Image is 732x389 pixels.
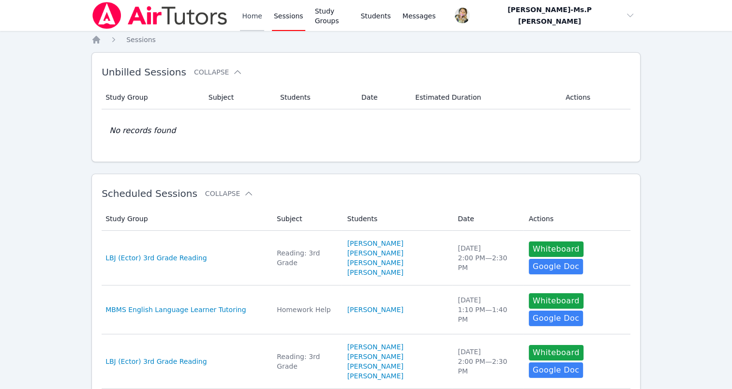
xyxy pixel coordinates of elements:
a: [PERSON_NAME] [347,239,403,248]
a: [PERSON_NAME] [347,361,403,371]
th: Study Group [102,86,203,109]
th: Subject [203,86,274,109]
span: Unbilled Sessions [102,66,186,78]
th: Students [342,207,452,231]
a: [PERSON_NAME] [347,371,403,381]
button: Collapse [194,67,242,77]
a: [PERSON_NAME] [347,248,403,258]
a: Google Doc [529,311,583,326]
div: [DATE] 2:00 PM — 2:30 PM [458,243,517,272]
a: Google Doc [529,259,583,274]
a: [PERSON_NAME] [347,258,403,268]
th: Students [274,86,356,109]
span: Messages [403,11,436,21]
th: Date [356,86,410,109]
button: Whiteboard [529,293,583,309]
button: Collapse [205,189,254,198]
th: Actions [523,207,630,231]
div: [DATE] 2:00 PM — 2:30 PM [458,347,517,376]
td: No records found [102,109,630,152]
tr: LBJ (Ector) 3rd Grade ReadingReading: 3rd Grade[PERSON_NAME][PERSON_NAME][PERSON_NAME][PERSON_NAM... [102,334,630,389]
div: [DATE] 1:10 PM — 1:40 PM [458,295,517,324]
a: MBMS English Language Learner Tutoring [105,305,246,314]
div: Homework Help [277,305,336,314]
img: Air Tutors [91,2,228,29]
a: [PERSON_NAME] [347,342,403,352]
th: Actions [560,86,630,109]
div: Reading: 3rd Grade [277,352,336,371]
th: Date [452,207,523,231]
a: Google Doc [529,362,583,378]
div: Reading: 3rd Grade [277,248,336,268]
button: Whiteboard [529,345,583,360]
th: Study Group [102,207,271,231]
th: Subject [271,207,342,231]
a: LBJ (Ector) 3rd Grade Reading [105,253,207,263]
tr: LBJ (Ector) 3rd Grade ReadingReading: 3rd Grade[PERSON_NAME][PERSON_NAME][PERSON_NAME][PERSON_NAM... [102,231,630,285]
span: Scheduled Sessions [102,188,197,199]
a: [PERSON_NAME] [347,305,403,314]
tr: MBMS English Language Learner TutoringHomework Help[PERSON_NAME][DATE]1:10 PM—1:40 PMWhiteboardGo... [102,285,630,334]
a: LBJ (Ector) 3rd Grade Reading [105,357,207,366]
a: [PERSON_NAME] [347,352,403,361]
th: Estimated Duration [409,86,560,109]
span: Sessions [126,36,156,44]
a: [PERSON_NAME] [347,268,403,277]
button: Whiteboard [529,241,583,257]
a: Sessions [126,35,156,45]
nav: Breadcrumb [91,35,641,45]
